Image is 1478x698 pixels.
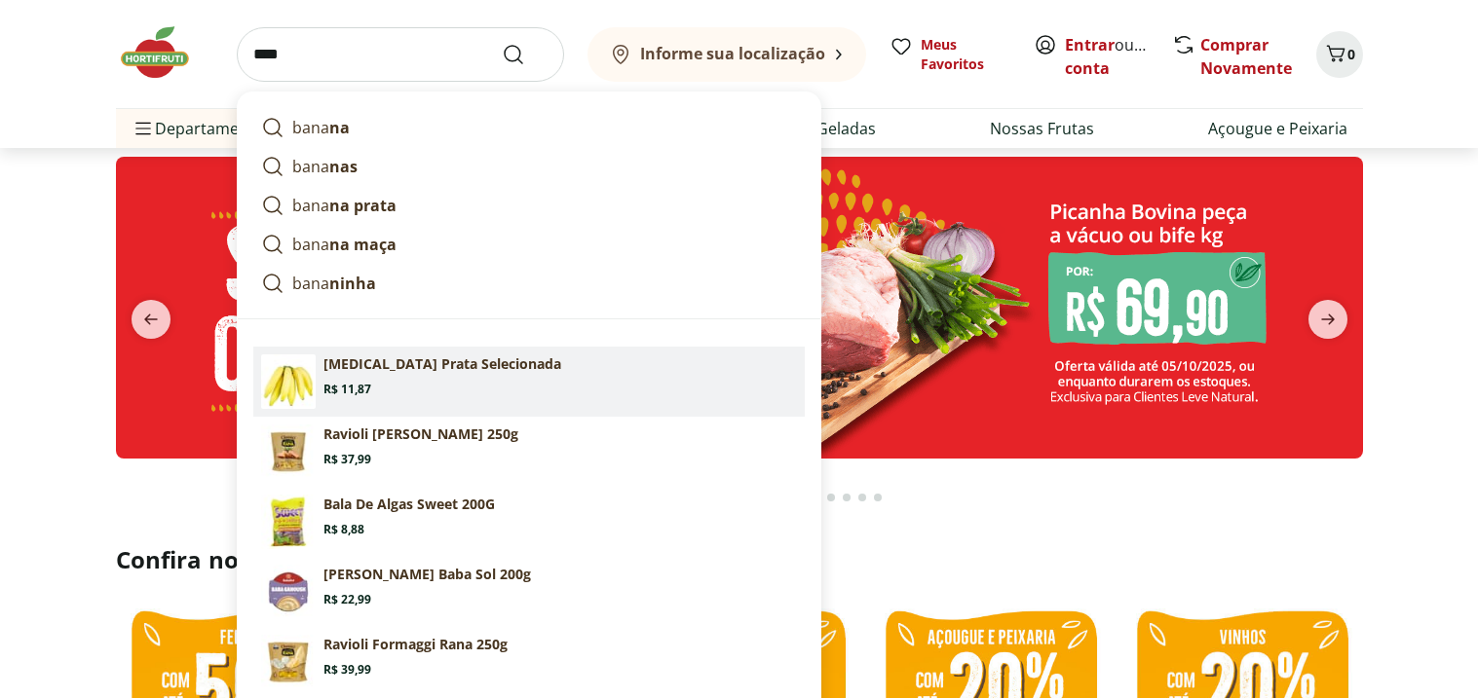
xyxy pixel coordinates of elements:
[253,417,805,487] a: Ravioli Vitello Rana 250gRavioli [PERSON_NAME] 250gR$ 37,99
[823,474,839,521] button: Go to page 15 from fs-carousel
[261,495,316,549] img: Principal
[116,23,213,82] img: Hortifruti
[1316,31,1363,78] button: Carrinho
[323,662,371,678] span: R$ 39,99
[292,272,376,295] p: bana
[1200,34,1292,79] a: Comprar Novamente
[323,565,531,584] p: [PERSON_NAME] Baba Sol 200g
[870,474,886,521] button: Go to page 18 from fs-carousel
[1293,300,1363,339] button: next
[329,273,376,294] strong: ninha
[1065,33,1152,80] span: ou
[921,35,1010,74] span: Meus Favoritos
[253,347,805,417] a: Principal[MEDICAL_DATA] Prata SelecionadaR$ 11,87
[640,43,825,64] b: Informe sua localização
[1065,34,1115,55] a: Entrar
[253,487,805,557] a: PrincipalBala De Algas Sweet 200GR$ 8,88
[253,225,805,264] a: banana maça
[253,264,805,303] a: bananinha
[990,117,1094,140] a: Nossas Frutas
[1347,45,1355,63] span: 0
[261,565,316,619] img: Baba Ganoush BabaSol 200g
[261,635,316,689] img: Ravioli Formaggi Rana 250g
[839,474,854,521] button: Go to page 16 from fs-carousel
[854,474,870,521] button: Go to page 17 from fs-carousel
[292,233,397,256] p: bana
[292,116,350,139] p: bana
[323,635,508,654] p: Ravioli Formaggi Rana 250g
[323,592,371,607] span: R$ 22,99
[323,495,495,514] p: Bala De Algas Sweet 200G
[253,147,805,186] a: bananas
[132,105,272,152] span: Departamentos
[329,156,358,177] strong: nas
[329,234,397,255] strong: na maça
[116,544,1363,575] h2: Confira nossos descontos exclusivos
[253,108,805,147] a: banana
[502,43,549,66] button: Submit Search
[292,155,358,178] p: bana
[132,105,155,152] button: Menu
[237,27,564,82] input: search
[253,627,805,697] a: Ravioli Formaggi Rana 250gRavioli Formaggi Rana 250gR$ 39,99
[890,35,1010,74] a: Meus Favoritos
[261,424,316,479] img: Ravioli Vitello Rana 250g
[329,117,350,138] strong: na
[261,354,316,409] img: Principal
[323,452,371,467] span: R$ 37,99
[292,194,397,217] p: bana
[323,424,518,444] p: Ravioli [PERSON_NAME] 250g
[587,27,866,82] button: Informe sua localização
[329,195,397,216] strong: na prata
[323,382,371,397] span: R$ 11,87
[253,186,805,225] a: banana prata
[1065,34,1172,79] a: Criar conta
[253,557,805,627] a: Baba Ganoush BabaSol 200g[PERSON_NAME] Baba Sol 200gR$ 22,99
[323,522,364,537] span: R$ 8,88
[1208,117,1347,140] a: Açougue e Peixaria
[323,354,561,374] p: [MEDICAL_DATA] Prata Selecionada
[116,300,186,339] button: previous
